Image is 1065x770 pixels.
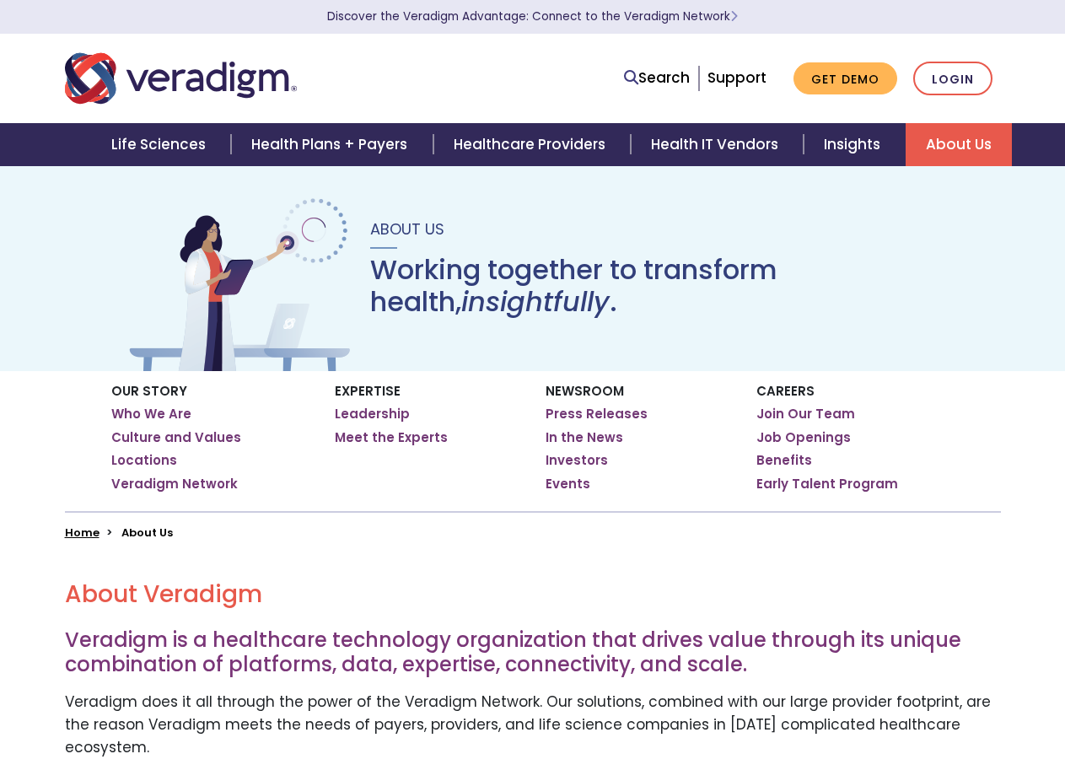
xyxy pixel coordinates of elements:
[756,452,812,469] a: Benefits
[335,429,448,446] a: Meet the Experts
[370,218,444,240] span: About Us
[461,283,610,320] em: insightfully
[433,123,631,166] a: Healthcare Providers
[546,452,608,469] a: Investors
[913,62,992,96] a: Login
[111,452,177,469] a: Locations
[804,123,906,166] a: Insights
[91,123,231,166] a: Life Sciences
[65,628,1001,677] h3: Veradigm is a healthcare technology organization that drives value through its unique combination...
[756,406,855,423] a: Join Our Team
[546,476,590,493] a: Events
[631,123,804,166] a: Health IT Vendors
[756,476,898,493] a: Early Talent Program
[707,67,766,88] a: Support
[335,406,410,423] a: Leadership
[624,67,690,89] a: Search
[327,8,738,24] a: Discover the Veradigm Advantage: Connect to the Veradigm NetworkLearn More
[546,429,623,446] a: In the News
[370,254,940,319] h1: Working together to transform health, .
[65,691,1001,760] p: Veradigm does it all through the power of the Veradigm Network. Our solutions, combined with our ...
[65,580,1001,609] h2: About Veradigm
[231,123,433,166] a: Health Plans + Payers
[111,429,241,446] a: Culture and Values
[906,123,1012,166] a: About Us
[65,525,100,541] a: Home
[793,62,897,95] a: Get Demo
[111,476,238,493] a: Veradigm Network
[730,8,738,24] span: Learn More
[65,51,297,106] img: Veradigm logo
[756,429,851,446] a: Job Openings
[546,406,648,423] a: Press Releases
[111,406,191,423] a: Who We Are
